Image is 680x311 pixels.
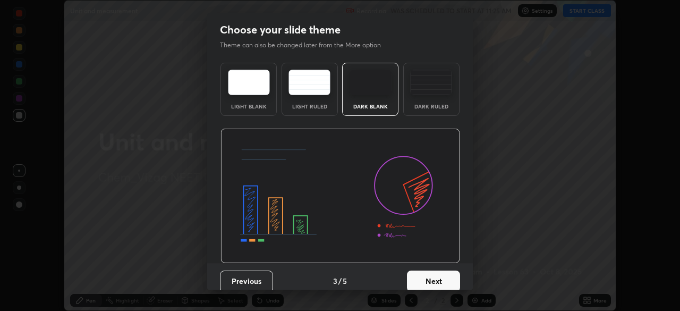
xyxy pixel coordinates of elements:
img: lightRuledTheme.5fabf969.svg [288,70,330,95]
button: Previous [220,271,273,292]
h2: Choose your slide theme [220,23,341,37]
div: Dark Blank [349,104,392,109]
h4: 3 [333,275,337,287]
div: Dark Ruled [410,104,453,109]
img: darkRuledTheme.de295e13.svg [410,70,452,95]
button: Next [407,271,460,292]
img: lightTheme.e5ed3b09.svg [228,70,270,95]
div: Light Ruled [288,104,331,109]
h4: 5 [343,275,347,287]
div: Light Blank [227,104,270,109]
h4: / [338,275,342,287]
img: darkTheme.f0cc69e5.svg [350,70,392,95]
img: darkThemeBanner.d06ce4a2.svg [220,129,460,264]
p: Theme can also be changed later from the More option [220,40,392,50]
